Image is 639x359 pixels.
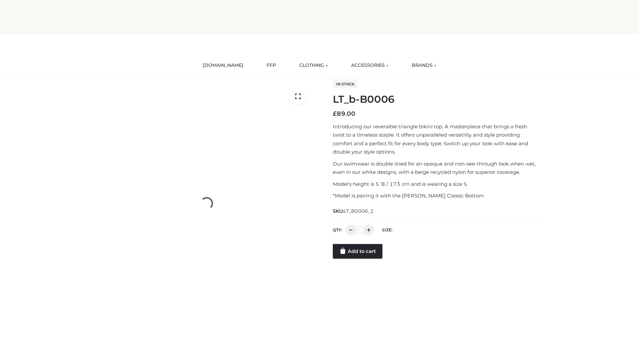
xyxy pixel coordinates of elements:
p: Our swimwear is double lined for an opaque and non-see-through look when wet, even in our white d... [333,160,540,177]
p: Model’s height is 5 ‘8 / 173 cm and is wearing a size S. [333,180,540,188]
a: BRANDS [407,58,441,73]
label: Size: [382,227,392,232]
span: In stock [333,80,358,88]
a: [DOMAIN_NAME] [198,58,248,73]
span: SKU: [333,207,374,215]
a: CLOTHING [294,58,333,73]
span: LT_B0006_2 [344,208,374,214]
bdi: 89.00 [333,110,355,117]
p: Introducing our reversible triangle bikini top. A masterpiece that brings a fresh twist to a time... [333,122,540,156]
label: QTY: [333,227,342,232]
a: ACCESSORIES [346,58,393,73]
a: Add to cart [333,244,382,259]
p: *Model is pairing it with the [PERSON_NAME] Classic Bottom [333,191,540,200]
a: FFP [262,58,281,73]
span: £ [333,110,337,117]
h1: LT_b-B0006 [333,93,540,105]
